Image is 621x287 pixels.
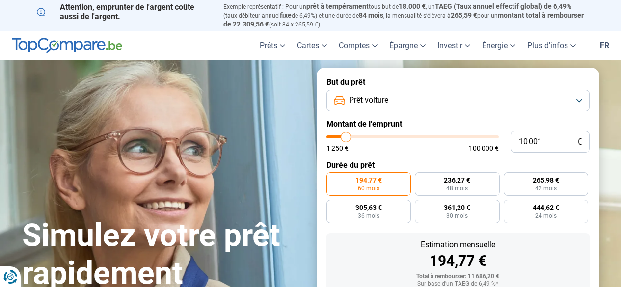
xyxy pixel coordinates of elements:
[12,38,122,53] img: TopCompare
[326,145,349,152] span: 1 250 €
[533,177,559,183] span: 265,98 €
[432,31,476,60] a: Investir
[451,11,477,19] span: 265,59 €
[254,31,291,60] a: Prêts
[358,213,379,219] span: 36 mois
[476,31,521,60] a: Énergie
[223,11,584,28] span: montant total à rembourser de 22.309,56 €
[355,177,382,183] span: 194,77 €
[291,31,333,60] a: Cartes
[444,204,470,211] span: 361,20 €
[334,273,582,280] div: Total à rembourser: 11 686,20 €
[349,95,388,105] span: Prêt voiture
[399,2,426,10] span: 18.000 €
[435,2,571,10] span: TAEG (Taux annuel effectif global) de 6,49%
[533,204,559,211] span: 444,62 €
[577,138,582,146] span: €
[383,31,432,60] a: Épargne
[359,11,383,19] span: 84 mois
[594,31,615,60] a: fr
[326,160,590,170] label: Durée du prêt
[223,2,585,28] p: Exemple représentatif : Pour un tous but de , un (taux débiteur annuel de 6,49%) et une durée de ...
[334,241,582,249] div: Estimation mensuelle
[535,213,557,219] span: 24 mois
[326,78,590,87] label: But du prêt
[521,31,582,60] a: Plus d'infos
[333,31,383,60] a: Comptes
[535,185,557,191] span: 42 mois
[469,145,499,152] span: 100 000 €
[280,11,292,19] span: fixe
[37,2,212,21] p: Attention, emprunter de l'argent coûte aussi de l'argent.
[326,90,590,111] button: Prêt voiture
[326,119,590,129] label: Montant de l'emprunt
[355,204,382,211] span: 305,63 €
[446,213,468,219] span: 30 mois
[444,177,470,183] span: 236,27 €
[358,185,379,191] span: 60 mois
[334,254,582,268] div: 194,77 €
[306,2,369,10] span: prêt à tempérament
[446,185,468,191] span: 48 mois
